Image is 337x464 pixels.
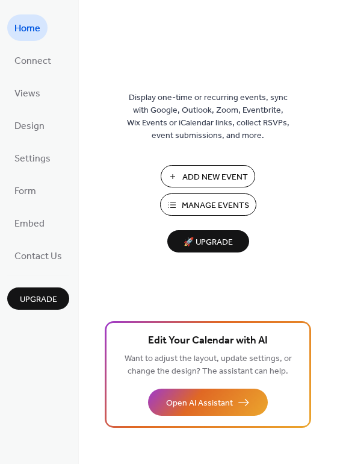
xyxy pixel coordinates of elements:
span: Settings [14,149,51,169]
span: Want to adjust the layout, update settings, or change the design? The assistant can help. [125,351,292,380]
span: Display one-time or recurring events, sync with Google, Outlook, Zoom, Eventbrite, Wix Events or ... [127,92,289,142]
a: Settings [7,145,58,171]
span: Connect [14,52,51,71]
a: Home [7,14,48,41]
span: Open AI Assistant [166,397,233,410]
span: Views [14,84,40,104]
span: Add New Event [182,171,248,184]
a: Design [7,112,52,139]
a: Connect [7,47,58,74]
a: Contact Us [7,242,69,269]
button: Manage Events [160,193,256,216]
button: Upgrade [7,287,69,310]
span: Edit Your Calendar with AI [148,333,268,350]
span: Home [14,19,40,39]
span: Embed [14,215,45,234]
span: Manage Events [182,199,249,212]
span: Design [14,117,45,136]
button: Add New Event [161,165,255,187]
button: 🚀 Upgrade [167,230,249,252]
a: Form [7,177,43,204]
span: 🚀 Upgrade [175,234,242,251]
button: Open AI Assistant [148,389,268,416]
span: Contact Us [14,247,62,266]
span: Form [14,182,36,201]
a: Views [7,80,48,106]
a: Embed [7,210,52,236]
span: Upgrade [20,293,57,306]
